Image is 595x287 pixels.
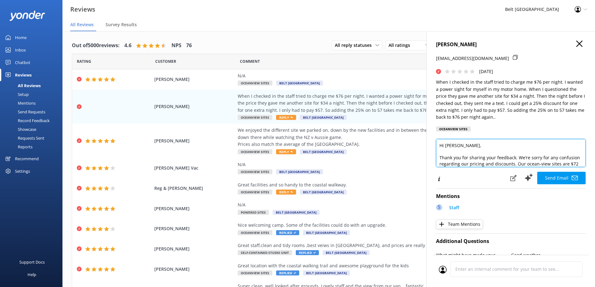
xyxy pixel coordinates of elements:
[238,169,272,174] span: Oceanview Sites
[300,190,347,195] span: Belt [GEOGRAPHIC_DATA]
[238,190,272,195] span: Oceanview Sites
[154,76,235,83] span: [PERSON_NAME]
[238,93,522,114] div: When I checked in the staff tried to charge me $76 per night. I wanted a power sight for myself i...
[4,125,62,134] a: Showcase
[238,161,522,168] div: N/A
[4,99,36,107] div: Mentions
[4,107,62,116] a: Send Requests
[155,58,176,64] span: Date
[276,81,323,86] span: Belt [GEOGRAPHIC_DATA]
[171,42,181,50] h4: NPS
[124,42,131,50] h4: 4.6
[15,165,30,177] div: Settings
[238,270,272,275] span: Oceanview Sites
[436,139,586,167] textarea: Hi [PERSON_NAME], Thank you for sharing your feedback. We’re sorry for any confusion regarding ou...
[238,115,272,120] span: Oceanview Sites
[154,225,235,232] span: [PERSON_NAME]
[27,268,36,281] div: Help
[537,172,586,184] button: Send Email
[154,245,235,252] span: [PERSON_NAME]
[15,69,32,81] div: Reviews
[4,134,62,142] a: Requests Sent
[240,58,260,64] span: Question
[15,56,30,69] div: Chatbot
[300,149,347,154] span: Belt [GEOGRAPHIC_DATA]
[70,4,95,14] h3: Reviews
[4,125,36,134] div: Showcase
[4,81,62,90] a: All Reviews
[238,242,522,249] div: Great staff,clean and tidy rooms ,best veiws in [GEOGRAPHIC_DATA], and prices are really good.
[436,126,471,131] div: Oceanview Sites
[238,81,272,86] span: Oceanview Sites
[154,165,235,171] span: [PERSON_NAME] Vac
[15,152,39,165] div: Recommend
[436,220,483,229] button: Team Mentions
[576,41,583,47] button: Close
[436,192,586,200] h4: Mentions
[439,266,447,274] img: user_profile.svg
[238,262,522,269] div: Great location with the coastal walking trail and awesome playground for the kids
[436,237,586,245] h4: Additional Questions
[238,72,522,79] div: N/A
[4,116,62,125] a: Record Feedback
[72,42,120,50] h4: Out of 5000 reviews:
[436,55,509,62] p: [EMAIL_ADDRESS][DOMAIN_NAME]
[273,210,320,215] span: Belt [GEOGRAPHIC_DATA]
[154,185,235,192] span: Reg & [PERSON_NAME]
[4,90,29,99] div: Setup
[323,250,369,255] span: Belt [GEOGRAPHIC_DATA]
[436,41,586,49] h4: [PERSON_NAME]
[303,270,350,275] span: Belt [GEOGRAPHIC_DATA]
[479,68,493,75] p: [DATE]
[276,270,299,275] span: Replied
[238,201,522,208] div: N/A
[436,79,586,121] p: When I checked in the staff tried to charge me $76 per night. I wanted a power sight for myself i...
[15,44,26,56] div: Inbox
[303,230,350,235] span: Belt [GEOGRAPHIC_DATA]
[511,252,586,259] p: Good weather.
[238,149,272,154] span: Oceanview Sites
[154,103,235,110] span: [PERSON_NAME]
[4,134,44,142] div: Requests Sent
[238,222,522,229] div: Nice welcoming camp. Some of the facilities could do with an upgrade.
[4,99,62,107] a: Mentions
[70,22,94,28] span: All Reviews
[238,181,522,188] div: Great facilities and so handy to the coastal walkway.
[296,250,319,255] span: Replied
[276,149,296,154] span: Reply
[4,142,62,151] a: Reports
[154,137,235,144] span: [PERSON_NAME]
[300,115,347,120] span: Belt [GEOGRAPHIC_DATA]
[276,115,296,120] span: Reply
[9,11,45,21] img: yonder-white-logo.png
[186,42,192,50] h4: 76
[4,90,62,99] a: Setup
[4,107,45,116] div: Send Requests
[276,190,296,195] span: Reply
[436,204,442,210] div: S
[335,42,375,49] span: All reply statuses
[238,127,522,148] div: We enjoyed the different site we parked on, down by the new facilities and in between the [PERSON...
[449,204,459,211] p: Staff
[238,250,292,255] span: Self-Contained Studio Unit
[106,22,137,28] span: Survey Results
[154,266,235,273] span: [PERSON_NAME]
[4,81,41,90] div: All Reviews
[19,256,45,268] div: Support Docs
[77,58,91,64] span: Date
[154,205,235,212] span: [PERSON_NAME]
[276,230,299,235] span: Replied
[389,42,414,49] span: All ratings
[238,230,272,235] span: Oceanview Sites
[436,252,511,273] p: What might have made your experience at [GEOGRAPHIC_DATA] more enjoyable?
[276,169,323,174] span: Belt [GEOGRAPHIC_DATA]
[15,31,27,44] div: Home
[238,210,269,215] span: Powered Sites
[4,116,50,125] div: Record Feedback
[446,204,459,213] a: Staff
[4,142,32,151] div: Reports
